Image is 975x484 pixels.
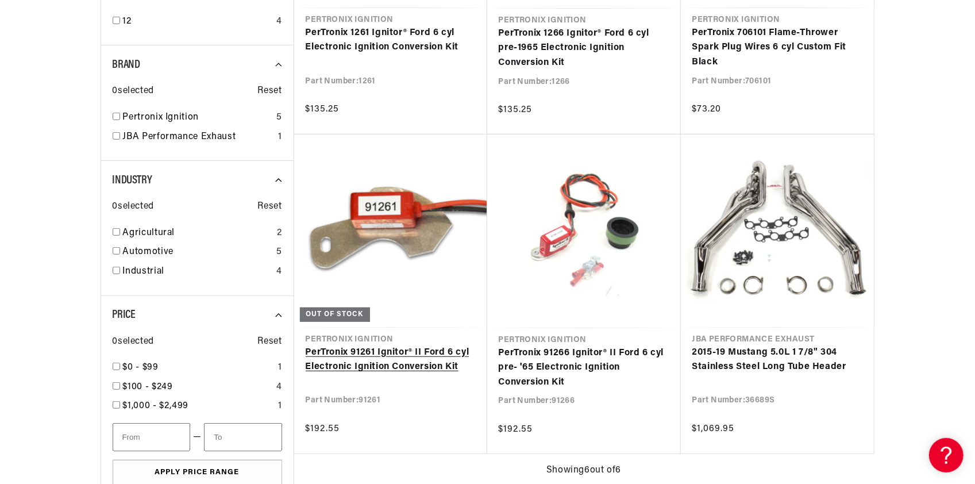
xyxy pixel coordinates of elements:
[113,309,136,321] span: Price
[123,382,173,391] span: $100 - $249
[258,335,282,349] span: Reset
[276,245,282,260] div: 5
[278,130,282,145] div: 1
[123,363,159,372] span: $0 - $99
[113,199,154,214] span: 0 selected
[499,346,669,390] a: PerTronix 91266 Ignitor® II Ford 6 cyl pre- '65 Electronic Ignition Conversion Kit
[546,463,621,478] span: Showing 6 out of 6
[123,245,272,260] a: Automotive
[277,226,282,241] div: 2
[276,380,282,395] div: 4
[692,26,862,70] a: PerTronix 706101 Flame-Thrower Spark Plug Wires 6 cyl Custom Fit Black
[306,26,476,55] a: PerTronix 1261 Ignitor® Ford 6 cyl Electronic Ignition Conversion Kit
[123,130,273,145] a: JBA Performance Exhaust
[123,264,272,279] a: Industrial
[276,264,282,279] div: 4
[113,84,154,99] span: 0 selected
[278,399,282,414] div: 1
[499,26,669,71] a: PerTronix 1266 Ignitor® Ford 6 cyl pre-1965 Electronic Ignition Conversion Kit
[113,175,152,186] span: Industry
[258,199,282,214] span: Reset
[113,59,140,71] span: Brand
[306,345,476,375] a: PerTronix 91261 Ignitor® II Ford 6 cyl Electronic Ignition Conversion Kit
[123,14,272,29] a: 12
[692,345,862,375] a: 2015-19 Mustang 5.0L 1 7/8" 304 Stainless Steel Long Tube Header
[204,423,282,451] input: To
[113,423,190,451] input: From
[123,401,189,410] span: $1,000 - $2,499
[278,360,282,375] div: 1
[258,84,282,99] span: Reset
[276,110,282,125] div: 5
[123,110,272,125] a: Pertronix Ignition
[193,430,202,445] span: —
[123,226,272,241] a: Agricultural
[276,14,282,29] div: 4
[113,335,154,349] span: 0 selected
